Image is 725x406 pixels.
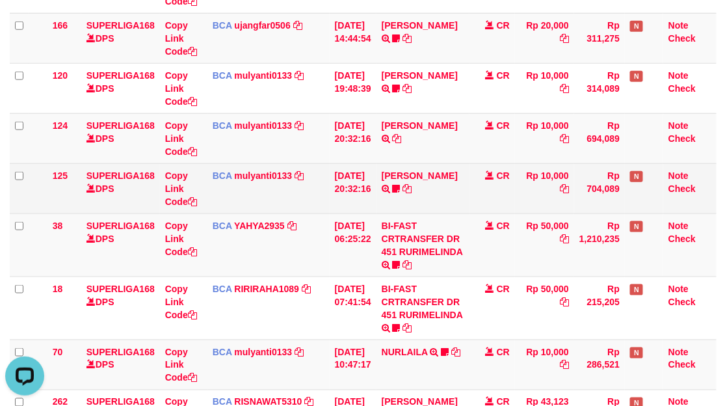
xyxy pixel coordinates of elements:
span: Has Note [630,347,643,359]
a: Copy Rp 50,000 to clipboard [560,297,569,307]
span: CR [497,20,510,31]
td: Rp 286,521 [574,340,625,390]
a: Check [668,297,696,307]
td: BI-FAST CRTRANSFER DR 451 RURIMELINDA [376,213,470,277]
a: Note [668,170,689,181]
span: CR [497,221,510,231]
a: Copy NURLAILA to clipboard [452,347,461,357]
td: [DATE] 10:47:17 [330,340,376,390]
a: SUPERLIGA168 [86,284,155,294]
td: BI-FAST CRTRANSFER DR 451 RURIMELINDA [376,277,470,340]
a: SUPERLIGA168 [86,70,155,81]
td: Rp 314,089 [574,63,625,113]
a: Copy mulyanti0133 to clipboard [295,120,304,131]
a: [PERSON_NAME] [382,120,458,131]
td: Rp 20,000 [515,13,574,63]
td: Rp 10,000 [515,163,574,213]
td: DPS [81,277,160,340]
a: Copy DANIEL MUHAMMAD KE to clipboard [393,133,402,144]
span: CR [497,120,510,131]
td: Rp 704,089 [574,163,625,213]
span: CR [497,170,510,181]
td: Rp 50,000 [515,277,574,340]
td: [DATE] 06:25:22 [330,213,376,277]
td: DPS [81,113,160,163]
a: Copy RIRIRAHA1089 to clipboard [302,284,311,294]
a: mulyanti0133 [235,120,293,131]
a: Note [668,347,689,357]
span: 18 [53,284,63,294]
span: BCA [213,70,232,81]
a: Copy YAHYA2935 to clipboard [287,221,297,231]
span: Has Note [630,221,643,232]
a: Check [668,183,696,194]
span: Has Note [630,171,643,182]
span: 124 [53,120,68,131]
a: Copy Rp 10,000 to clipboard [560,360,569,370]
a: Copy NOVEN ELING PRAYOG to clipboard [403,33,412,44]
td: Rp 311,275 [574,13,625,63]
span: 166 [53,20,68,31]
a: [PERSON_NAME] [382,170,458,181]
a: Copy Link Code [165,70,197,107]
td: Rp 50,000 [515,213,574,277]
td: [DATE] 07:41:54 [330,277,376,340]
a: Copy mulyanti0133 to clipboard [295,347,304,357]
a: SUPERLIGA168 [86,221,155,231]
a: mulyanti0133 [235,170,293,181]
td: [DATE] 19:48:39 [330,63,376,113]
a: Copy GUSRYAN JEFR to clipboard [403,183,412,194]
a: Copy Rp 10,000 to clipboard [560,183,569,194]
a: Copy BI-FAST CRTRANSFER DR 451 RURIMELINDA to clipboard [403,323,412,333]
td: [DATE] 20:32:16 [330,163,376,213]
td: DPS [81,13,160,63]
span: BCA [213,170,232,181]
a: Copy Link Code [165,221,197,257]
a: Copy Rp 50,000 to clipboard [560,234,569,244]
span: 125 [53,170,68,181]
td: Rp 694,089 [574,113,625,163]
span: CR [497,284,510,294]
a: Note [668,284,689,294]
span: BCA [213,20,232,31]
a: Check [668,83,696,94]
a: Copy mulyanti0133 to clipboard [295,70,304,81]
span: Has Note [630,71,643,82]
a: Note [668,120,689,131]
td: Rp 215,205 [574,277,625,340]
td: DPS [81,163,160,213]
a: Note [668,20,689,31]
span: BCA [213,284,232,294]
td: Rp 10,000 [515,63,574,113]
a: Copy Link Code [165,347,197,383]
td: [DATE] 14:44:54 [330,13,376,63]
span: 70 [53,347,63,357]
a: SUPERLIGA168 [86,347,155,357]
a: [PERSON_NAME] [382,70,458,81]
a: Copy Link Code [165,120,197,157]
a: Copy Rp 20,000 to clipboard [560,33,569,44]
a: Copy Link Code [165,284,197,320]
a: Copy Link Code [165,20,197,57]
span: CR [497,70,510,81]
a: ujangfar0506 [235,20,291,31]
a: SUPERLIGA168 [86,120,155,131]
span: BCA [213,120,232,131]
a: Note [668,221,689,231]
a: SUPERLIGA168 [86,20,155,31]
a: mulyanti0133 [235,70,293,81]
span: BCA [213,347,232,357]
td: Rp 10,000 [515,340,574,390]
span: Has Note [630,21,643,32]
td: [DATE] 20:32:16 [330,113,376,163]
a: [PERSON_NAME] [382,20,458,31]
span: CR [497,347,510,357]
a: Copy Link Code [165,170,197,207]
a: NURLAILA [382,347,428,357]
a: Copy ujangfar0506 to clipboard [293,20,302,31]
a: Copy BI-FAST CRTRANSFER DR 451 RURIMELINDA to clipboard [403,260,412,270]
td: DPS [81,340,160,390]
span: BCA [213,221,232,231]
a: Note [668,70,689,81]
a: Copy Rp 10,000 to clipboard [560,133,569,144]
